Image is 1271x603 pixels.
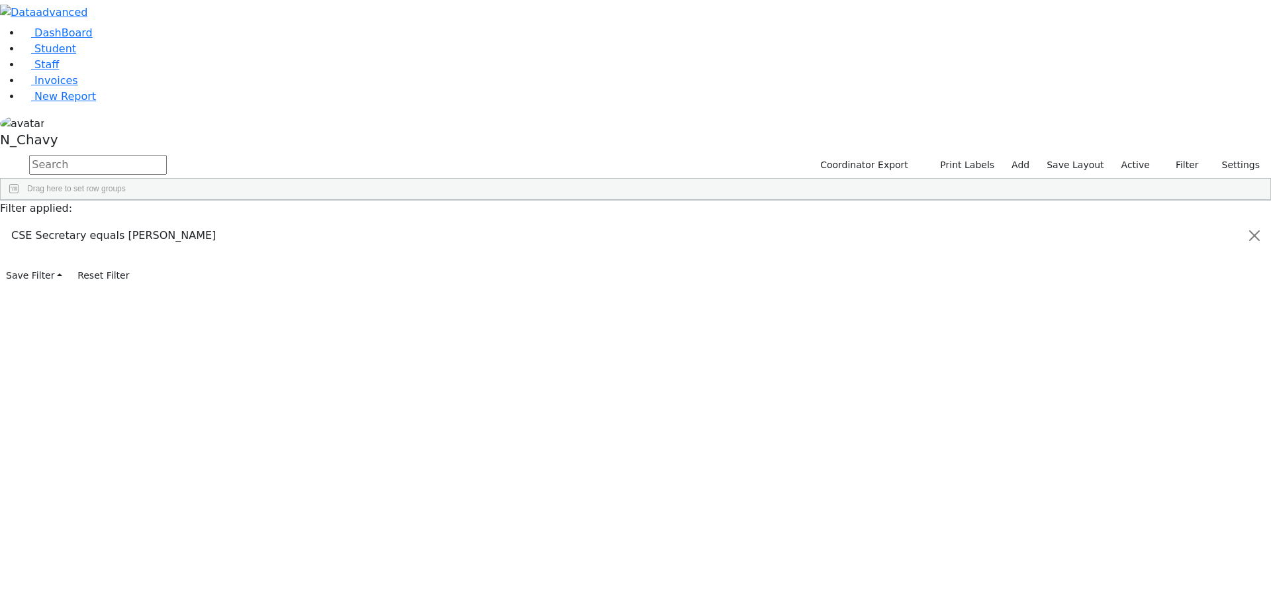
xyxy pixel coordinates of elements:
[21,42,76,55] a: Student
[21,58,59,71] a: Staff
[34,42,76,55] span: Student
[29,155,167,175] input: Search
[21,74,78,87] a: Invoices
[27,184,126,193] span: Drag here to set row groups
[21,90,96,103] a: New Report
[71,265,135,286] button: Reset Filter
[34,26,93,39] span: DashBoard
[1006,155,1035,175] a: Add
[1205,155,1266,175] button: Settings
[21,26,93,39] a: DashBoard
[925,155,1000,175] button: Print Labels
[34,74,78,87] span: Invoices
[812,155,914,175] button: Coordinator Export
[1115,155,1156,175] label: Active
[1239,217,1270,254] button: Close
[1158,155,1205,175] button: Filter
[1041,155,1109,175] button: Save Layout
[34,58,59,71] span: Staff
[34,90,96,103] span: New Report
